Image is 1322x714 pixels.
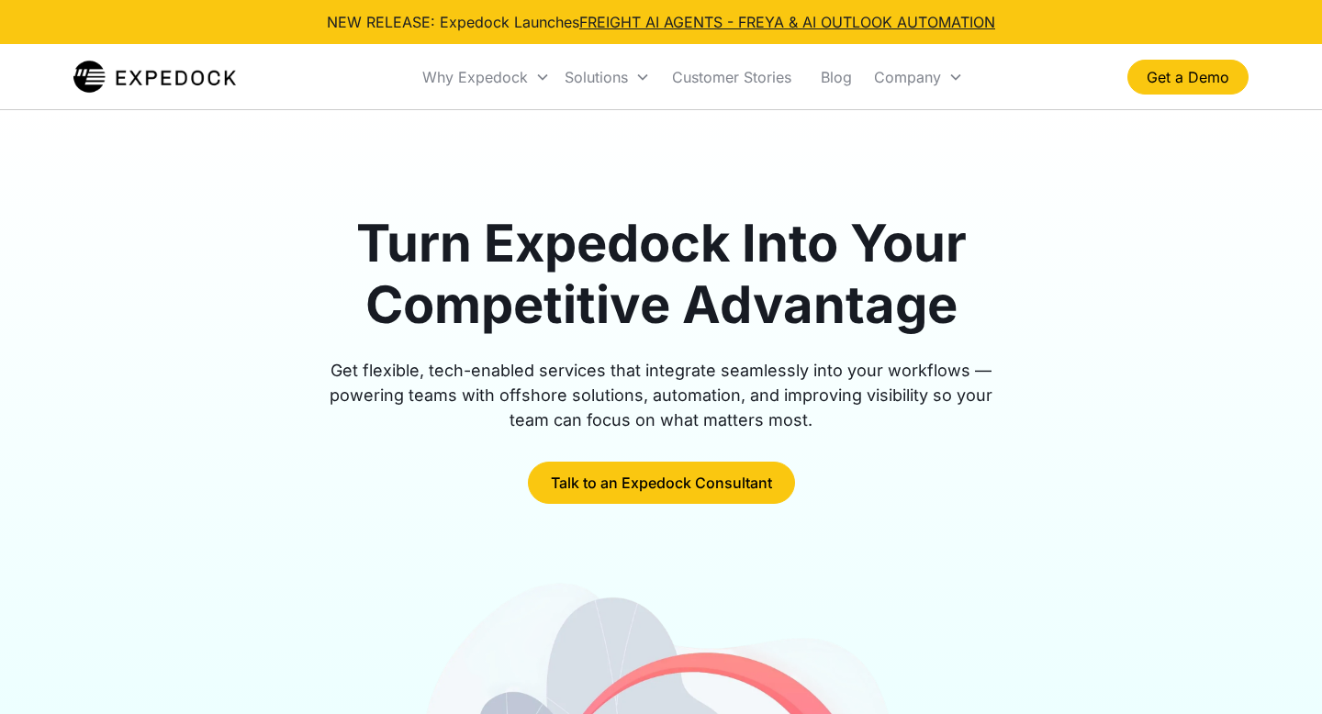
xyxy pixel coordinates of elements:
[528,462,795,504] a: Talk to an Expedock Consultant
[327,11,995,33] div: NEW RELEASE: Expedock Launches
[73,59,236,95] img: Expedock Logo
[308,213,1014,336] h1: Turn Expedock Into Your Competitive Advantage
[806,46,867,108] a: Blog
[557,46,657,108] div: Solutions
[867,46,970,108] div: Company
[308,358,1014,432] div: Get flexible, tech-enabled services that integrate seamlessly into your workflows — powering team...
[565,68,628,86] div: Solutions
[874,68,941,86] div: Company
[579,13,995,31] a: FREIGHT AI AGENTS - FREYA & AI OUTLOOK AUTOMATION
[73,59,236,95] a: home
[415,46,557,108] div: Why Expedock
[1127,60,1249,95] a: Get a Demo
[657,46,806,108] a: Customer Stories
[422,68,528,86] div: Why Expedock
